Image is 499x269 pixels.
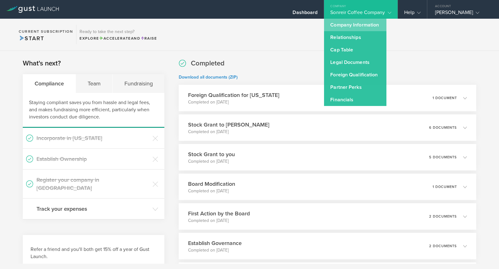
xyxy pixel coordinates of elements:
div: Dashboard [293,9,317,19]
p: Completed on [DATE] [188,99,279,105]
a: Download all documents (ZIP) [179,74,238,80]
h3: Foreign Qualification for [US_STATE] [188,91,279,99]
h3: First Action by the Board [188,209,250,218]
p: 1 document [433,185,457,189]
span: Raise [140,36,157,41]
div: [PERSON_NAME] [435,9,488,19]
div: Explore [80,36,157,41]
p: Completed on [DATE] [188,247,242,253]
p: Completed on [DATE] [188,188,235,194]
h2: Completed [191,59,225,68]
h3: Establish Governance [188,239,242,247]
span: and [99,36,141,41]
div: Fundraising [113,74,164,93]
h2: What's next? [23,59,61,68]
h3: Register your company in [GEOGRAPHIC_DATA] [36,176,149,192]
div: Compliance [23,74,76,93]
p: Completed on [DATE] [188,158,235,165]
p: Completed on [DATE] [188,218,250,224]
span: Start [19,35,44,42]
p: 2 documents [429,215,457,218]
h3: Board Modification [188,180,235,188]
div: Help [404,9,421,19]
p: 6 documents [429,126,457,129]
div: Sonreir Coffee Company [330,9,391,19]
p: 5 documents [429,156,457,159]
div: Ready to take the next step?ExploreAccelerateandRaise [76,25,160,44]
div: Team [76,74,113,93]
p: Completed on [DATE] [188,129,269,135]
h3: Establish Ownership [36,155,149,163]
h3: Stock Grant to you [188,150,235,158]
h3: Ready to take the next step? [80,30,157,34]
p: 1 document [433,96,457,100]
h2: Current Subscription [19,30,73,33]
h3: Incorporate in [US_STATE] [36,134,149,142]
span: Accelerate [99,36,131,41]
p: 2 documents [429,244,457,248]
h3: Refer a friend and you'll both get 15% off a year of Gust Launch. [31,246,157,260]
div: Staying compliant saves you from hassle and legal fees, and makes fundraising more efficient, par... [23,93,164,128]
h3: Stock Grant to [PERSON_NAME] [188,121,269,129]
h3: Track your expenses [36,205,149,213]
